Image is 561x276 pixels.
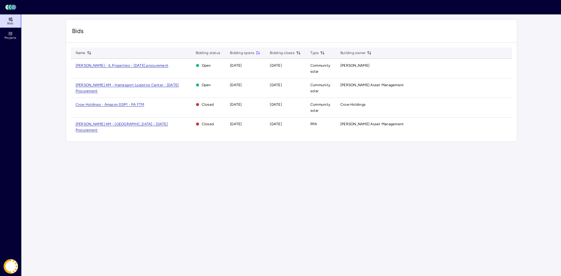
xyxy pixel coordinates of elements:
[230,50,260,56] span: Bidding opens
[196,121,221,127] span: Closed
[270,102,282,107] time: [DATE]
[76,83,179,93] a: [PERSON_NAME] AM - Hainesport Logistics Center - [DATE] Procurement
[255,50,260,55] button: toggle sorting
[270,63,282,68] time: [DATE]
[340,50,372,56] span: Building owner
[270,83,282,87] time: [DATE]
[76,50,92,56] span: Name
[336,117,512,137] td: [PERSON_NAME] Asset Management
[270,122,282,126] time: [DATE]
[306,98,336,117] td: Community solar
[7,22,13,25] span: Bids
[76,102,144,107] a: Crow Holdings - Amazon DDP1 - PA FTM
[306,59,336,78] td: Community solar
[296,50,301,55] button: toggle sorting
[336,59,512,78] td: [PERSON_NAME]
[230,122,242,126] time: [DATE]
[5,36,16,40] span: Projects
[196,102,221,108] span: Closed
[270,50,301,56] span: Bidding closes
[310,50,325,56] span: Type
[196,62,221,68] span: Open
[196,82,221,88] span: Open
[196,50,221,56] span: Bidding status
[306,78,336,98] td: Community solar
[230,83,242,87] time: [DATE]
[72,27,511,35] span: Bids
[87,50,92,55] button: toggle sorting
[230,63,242,68] time: [DATE]
[367,50,372,55] button: toggle sorting
[306,117,336,137] td: PPA
[336,78,512,98] td: [PERSON_NAME] Asset Management
[4,259,18,274] img: Coast Energy
[336,98,512,117] td: Crow Holdings
[76,63,169,68] a: [PERSON_NAME] - IL Properties - [DATE] procurement
[320,50,325,55] button: toggle sorting
[230,102,242,107] time: [DATE]
[76,122,168,132] a: [PERSON_NAME] AM - [GEOGRAPHIC_DATA] - [DATE] Procurement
